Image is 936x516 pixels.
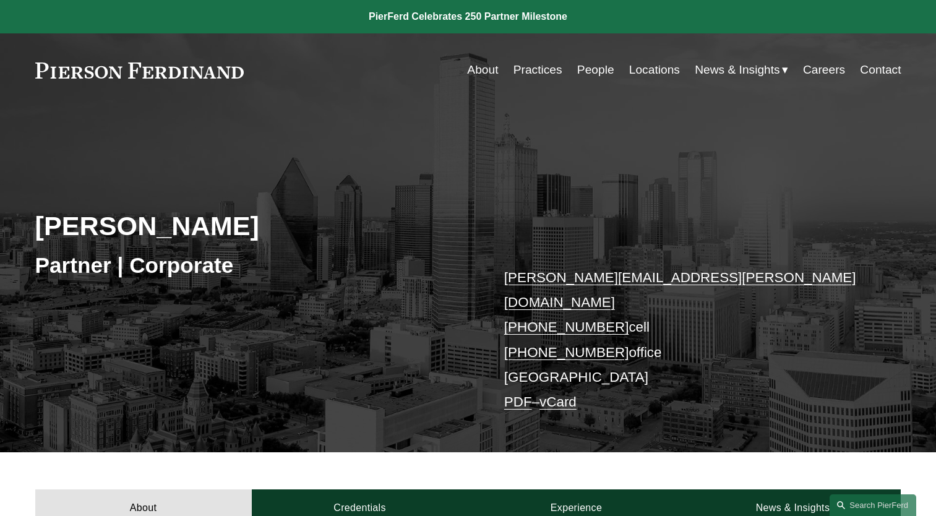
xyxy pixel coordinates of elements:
[695,59,780,81] span: News & Insights
[629,58,680,82] a: Locations
[35,252,468,279] h3: Partner | Corporate
[577,58,614,82] a: People
[695,58,788,82] a: folder dropdown
[504,394,532,410] a: PDF
[504,345,629,360] a: [PHONE_NUMBER]
[467,58,498,82] a: About
[803,58,845,82] a: Careers
[504,265,865,415] p: cell office [GEOGRAPHIC_DATA] –
[504,270,856,310] a: [PERSON_NAME][EMAIL_ADDRESS][PERSON_NAME][DOMAIN_NAME]
[860,58,901,82] a: Contact
[830,494,916,516] a: Search this site
[539,394,577,410] a: vCard
[513,58,562,82] a: Practices
[35,210,468,242] h2: [PERSON_NAME]
[504,319,629,335] a: [PHONE_NUMBER]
